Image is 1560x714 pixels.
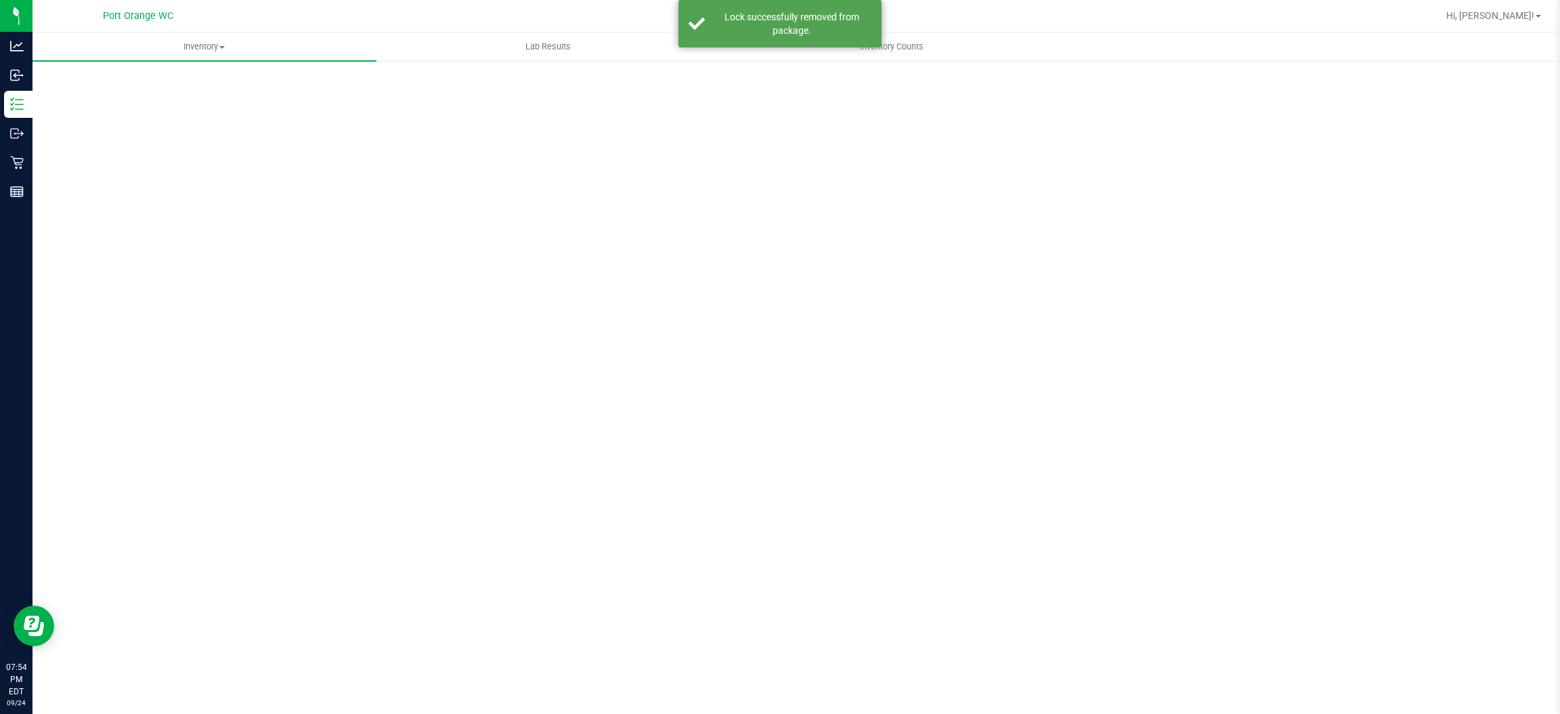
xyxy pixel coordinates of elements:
span: Port Orange WC [103,10,173,22]
span: Inventory [32,41,376,53]
div: Lock successfully removed from package. [712,10,871,37]
a: Inventory [32,33,376,61]
inline-svg: Reports [10,185,24,198]
inline-svg: Inbound [10,68,24,82]
iframe: Resource center [14,606,54,646]
inline-svg: Retail [10,156,24,169]
p: 07:54 PM EDT [6,661,26,698]
inline-svg: Analytics [10,39,24,53]
span: Hi, [PERSON_NAME]! [1446,10,1534,21]
inline-svg: Outbound [10,127,24,140]
span: Inventory Counts [842,41,942,53]
span: Lab Results [507,41,589,53]
inline-svg: Inventory [10,98,24,111]
a: Lab Results [376,33,720,61]
p: 09/24 [6,698,26,708]
a: Inventory Counts [720,33,1064,61]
